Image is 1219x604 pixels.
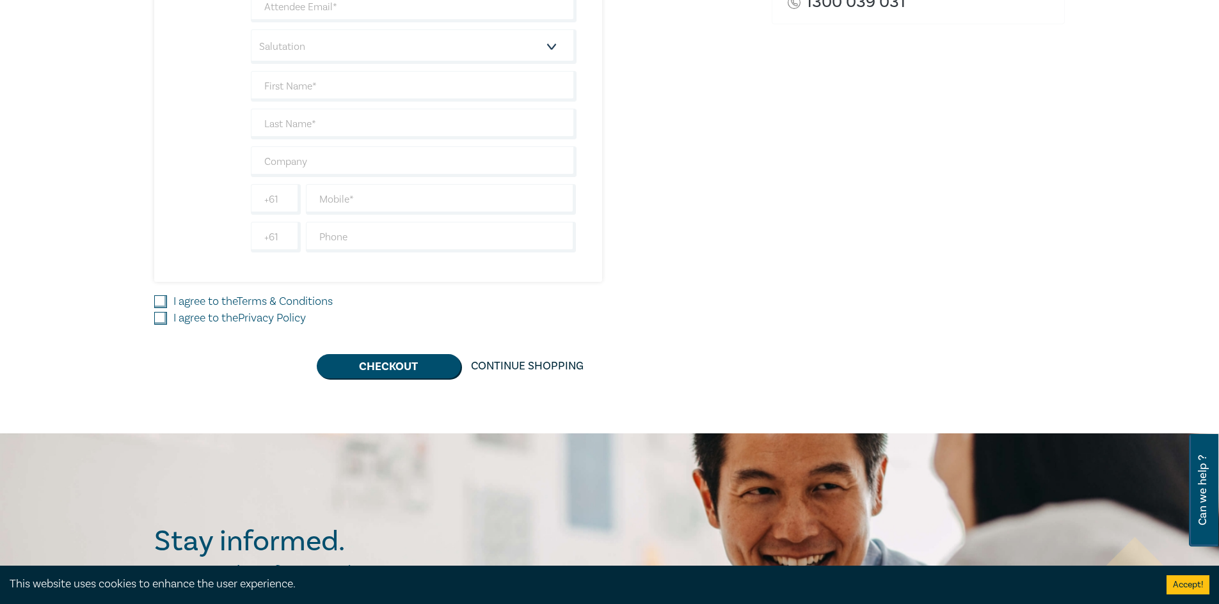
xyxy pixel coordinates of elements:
[251,71,577,102] input: First Name*
[251,146,577,177] input: Company
[10,576,1147,592] div: This website uses cookies to enhance the user experience.
[1167,575,1209,594] button: Accept cookies
[238,311,306,325] a: Privacy Policy
[237,294,333,309] a: Terms & Conditions
[251,184,301,215] input: +61
[461,354,594,378] a: Continue Shopping
[251,222,301,252] input: +61
[1197,442,1209,539] span: Can we help ?
[154,525,456,558] h2: Stay informed.
[306,222,577,252] input: Phone
[306,184,577,215] input: Mobile*
[173,293,333,310] label: I agree to the
[251,109,577,139] input: Last Name*
[173,310,306,327] label: I agree to the
[317,354,461,378] button: Checkout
